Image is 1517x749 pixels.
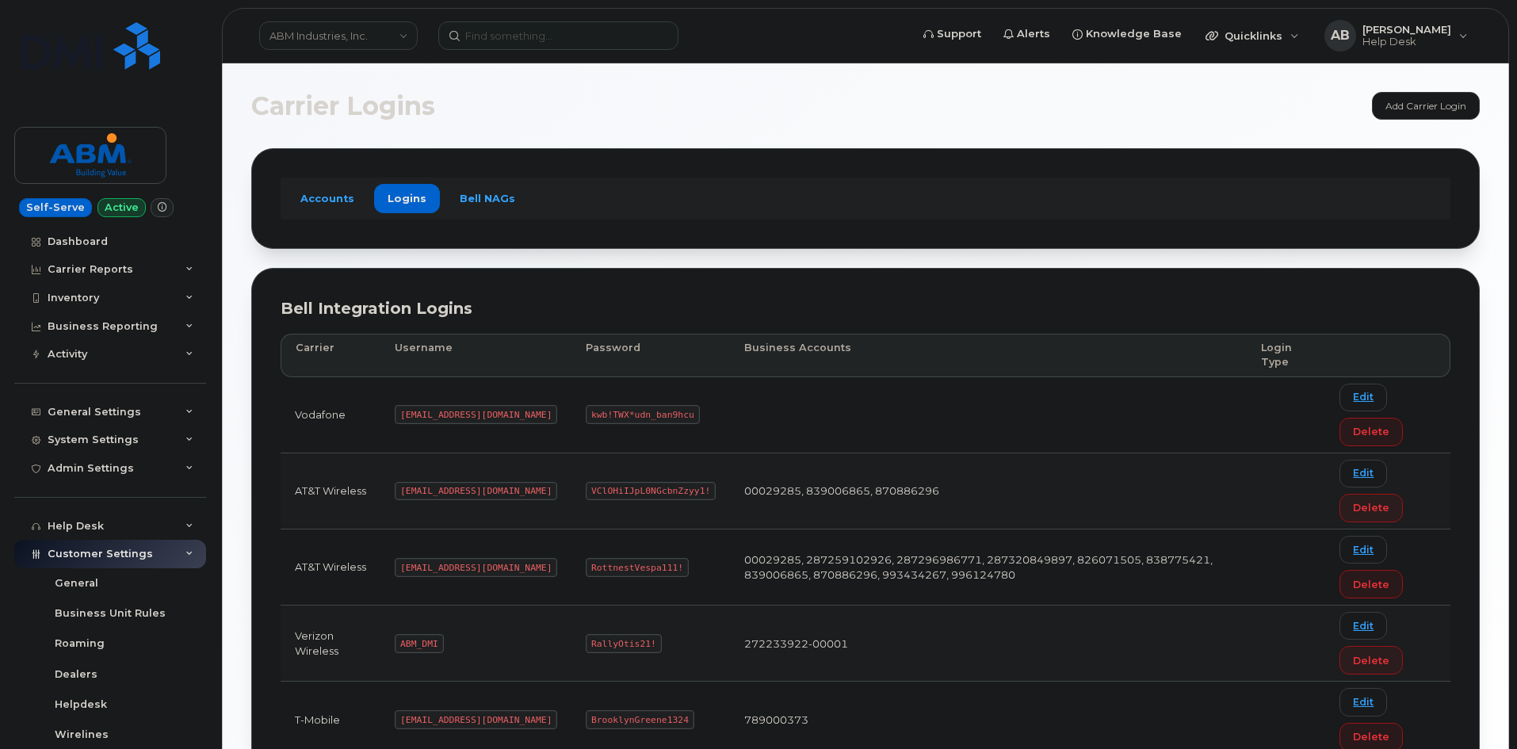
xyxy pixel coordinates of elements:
[1339,612,1387,640] a: Edit
[1372,92,1480,120] a: Add Carrier Login
[730,334,1247,377] th: Business Accounts
[730,453,1247,529] td: 00029285, 839006865, 870886296
[281,334,380,377] th: Carrier
[1339,570,1403,598] button: Delete
[586,482,716,501] code: VClOHiIJpL0NGcbnZzyy1!
[1353,653,1389,668] span: Delete
[586,634,661,653] code: RallyOtis21!
[1339,384,1387,411] a: Edit
[281,297,1450,320] div: Bell Integration Logins
[586,405,699,424] code: kwb!TWX*udn_ban9hcu
[281,453,380,529] td: AT&T Wireless
[1353,577,1389,592] span: Delete
[395,405,557,424] code: [EMAIL_ADDRESS][DOMAIN_NAME]
[1247,334,1325,377] th: Login Type
[730,529,1247,606] td: 00029285, 287259102926, 287296986771, 287320849897, 826071505, 838775421, 839006865, 870886296, 9...
[1353,729,1389,744] span: Delete
[281,529,380,606] td: AT&T Wireless
[395,710,557,729] code: [EMAIL_ADDRESS][DOMAIN_NAME]
[1353,424,1389,439] span: Delete
[586,710,694,729] code: BrooklynGreene1324
[446,184,529,212] a: Bell NAGs
[395,634,443,653] code: ABM_DMI
[586,558,689,577] code: RottnestVespa111!
[1339,494,1403,522] button: Delete
[730,606,1247,682] td: 272233922-00001
[395,482,557,501] code: [EMAIL_ADDRESS][DOMAIN_NAME]
[380,334,571,377] th: Username
[281,606,380,682] td: Verizon Wireless
[1339,646,1403,674] button: Delete
[1339,418,1403,446] button: Delete
[287,184,368,212] a: Accounts
[1339,460,1387,487] a: Edit
[251,94,435,118] span: Carrier Logins
[1339,688,1387,716] a: Edit
[281,377,380,453] td: Vodafone
[571,334,730,377] th: Password
[1339,536,1387,564] a: Edit
[374,184,440,212] a: Logins
[1353,500,1389,515] span: Delete
[395,558,557,577] code: [EMAIL_ADDRESS][DOMAIN_NAME]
